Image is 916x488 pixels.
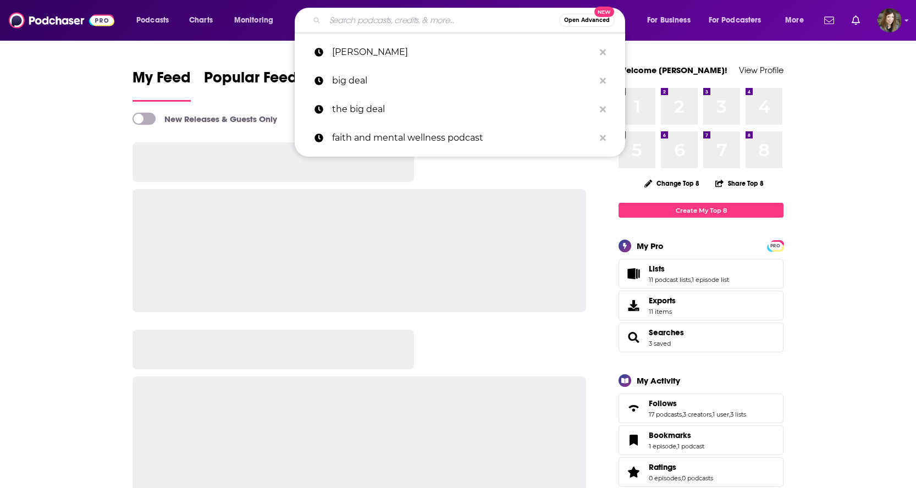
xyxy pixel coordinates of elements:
[619,259,783,289] span: Lists
[729,411,730,418] span: ,
[683,411,711,418] a: 3 creators
[711,411,713,418] span: ,
[649,398,677,408] span: Follows
[878,8,902,32] span: Logged in as ElizabethHawkins
[204,68,297,102] a: Popular Feed
[332,66,594,95] p: big deal
[189,13,213,28] span: Charts
[619,457,783,487] span: Ratings
[730,411,746,418] a: 3 lists
[715,173,764,194] button: Share Top 8
[649,474,681,482] a: 0 episodes
[649,328,684,337] a: Searches
[777,12,818,29] button: open menu
[619,291,783,320] a: Exports
[649,411,682,418] a: 17 podcasts
[649,308,676,315] span: 11 items
[332,95,594,124] p: the big deal
[182,12,219,29] a: Charts
[649,398,746,408] a: Follows
[295,95,625,124] a: the big deal
[325,12,559,29] input: Search podcasts, credits, & more...
[559,14,615,27] button: Open AdvancedNew
[133,68,191,102] a: My Feed
[676,442,677,450] span: ,
[637,241,664,251] div: My Pro
[649,430,691,440] span: Bookmarks
[769,242,782,250] span: PRO
[619,425,783,455] span: Bookmarks
[619,203,783,218] a: Create My Top 8
[649,276,691,284] a: 11 podcast lists
[682,411,683,418] span: ,
[785,13,804,28] span: More
[332,124,594,152] p: faith and mental wellness podcast
[234,13,273,28] span: Monitoring
[637,375,680,386] div: My Activity
[295,124,625,152] a: faith and mental wellness podcast
[649,264,729,274] a: Lists
[847,11,864,30] a: Show notifications dropdown
[649,442,676,450] a: 1 episode
[649,462,713,472] a: Ratings
[295,38,625,66] a: [PERSON_NAME]
[295,66,625,95] a: big deal
[709,13,762,28] span: For Podcasters
[619,323,783,352] span: Searches
[769,241,782,249] a: PRO
[204,68,297,93] span: Popular Feed
[136,13,169,28] span: Podcasts
[702,12,777,29] button: open menu
[622,401,644,416] a: Follows
[649,264,665,274] span: Lists
[713,411,729,418] a: 1 user
[564,18,610,23] span: Open Advanced
[129,12,183,29] button: open menu
[638,176,706,190] button: Change Top 8
[691,276,692,284] span: ,
[878,8,902,32] img: User Profile
[9,10,114,31] img: Podchaser - Follow, Share and Rate Podcasts
[647,13,691,28] span: For Business
[622,330,644,345] a: Searches
[677,442,704,450] a: 1 podcast
[619,65,727,75] a: Welcome [PERSON_NAME]!
[649,340,671,347] a: 3 saved
[649,430,704,440] a: Bookmarks
[649,462,676,472] span: Ratings
[332,38,594,66] p: codie sanchez
[622,432,644,448] a: Bookmarks
[622,298,644,313] span: Exports
[133,113,277,125] a: New Releases & Guests Only
[305,8,636,33] div: Search podcasts, credits, & more...
[820,11,838,30] a: Show notifications dropdown
[622,266,644,281] a: Lists
[878,8,902,32] button: Show profile menu
[133,68,191,93] span: My Feed
[622,464,644,480] a: Ratings
[681,474,682,482] span: ,
[639,12,704,29] button: open menu
[649,296,676,306] span: Exports
[594,7,614,17] span: New
[739,65,783,75] a: View Profile
[227,12,288,29] button: open menu
[619,393,783,423] span: Follows
[682,474,713,482] a: 0 podcasts
[692,276,729,284] a: 1 episode list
